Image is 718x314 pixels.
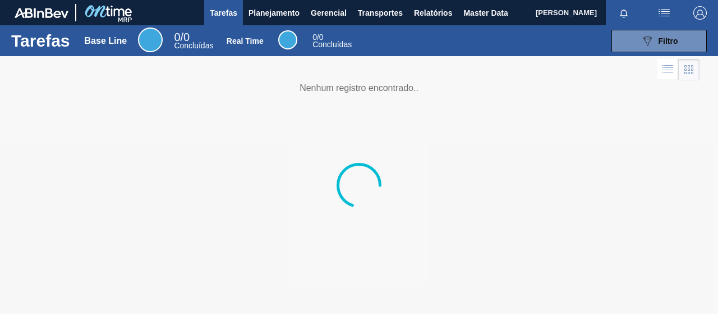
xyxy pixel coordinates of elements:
[657,6,671,20] img: userActions
[312,40,352,49] span: Concluídas
[248,6,300,20] span: Planejamento
[174,33,213,49] div: Base Line
[693,6,707,20] img: Logout
[85,36,127,46] div: Base Line
[138,28,163,52] div: Base Line
[606,5,642,21] button: Notificações
[312,33,323,42] span: / 0
[278,30,297,49] div: Real Time
[312,34,352,48] div: Real Time
[312,33,317,42] span: 0
[311,6,347,20] span: Gerencial
[174,41,213,50] span: Concluídas
[659,37,678,45] span: Filtro
[15,8,68,18] img: TNhmsLtSVTkK8tSr43FrP2fwEKptu5GPRR3wAAAABJRU5ErkJggg==
[174,31,180,43] span: 0
[174,31,190,43] span: / 0
[11,34,70,47] h1: Tarefas
[358,6,403,20] span: Transportes
[227,37,264,45] div: Real Time
[463,6,508,20] span: Master Data
[611,30,707,52] button: Filtro
[210,6,237,20] span: Tarefas
[414,6,452,20] span: Relatórios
